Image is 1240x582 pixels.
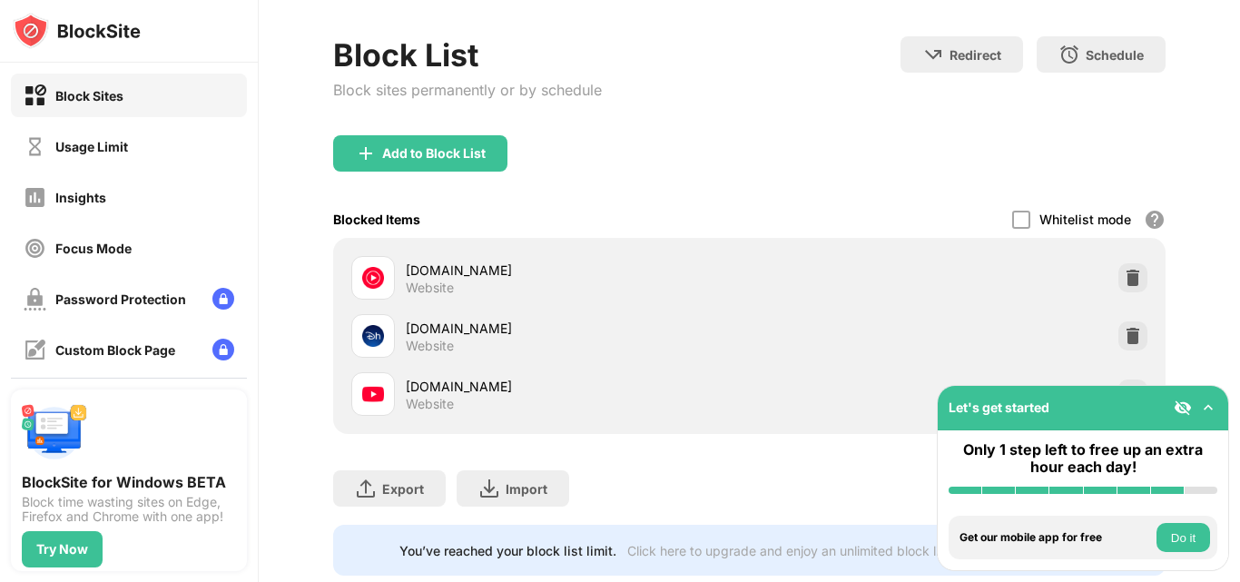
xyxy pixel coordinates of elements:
[960,531,1152,544] div: Get our mobile app for free
[55,139,128,154] div: Usage Limit
[406,377,750,396] div: [DOMAIN_NAME]
[24,288,46,311] img: password-protection-off.svg
[627,543,953,558] div: Click here to upgrade and enjoy an unlimited block list.
[55,190,106,205] div: Insights
[1199,399,1217,417] img: omni-setup-toggle.svg
[55,88,123,104] div: Block Sites
[506,481,547,497] div: Import
[24,135,46,158] img: time-usage-off.svg
[24,237,46,260] img: focus-off.svg
[212,288,234,310] img: lock-menu.svg
[1086,47,1144,63] div: Schedule
[333,81,602,99] div: Block sites permanently or by schedule
[362,325,384,347] img: favicons
[55,291,186,307] div: Password Protection
[399,543,616,558] div: You’ve reached your block list limit.
[406,280,454,296] div: Website
[406,319,750,338] div: [DOMAIN_NAME]
[1174,399,1192,417] img: eye-not-visible.svg
[950,47,1001,63] div: Redirect
[406,338,454,354] div: Website
[1039,212,1131,227] div: Whitelist mode
[22,400,87,466] img: push-desktop.svg
[13,13,141,49] img: logo-blocksite.svg
[36,542,88,557] div: Try Now
[333,212,420,227] div: Blocked Items
[24,339,46,361] img: customize-block-page-off.svg
[406,261,750,280] div: [DOMAIN_NAME]
[949,400,1049,415] div: Let's get started
[362,383,384,405] img: favicons
[22,495,236,524] div: Block time wasting sites on Edge, Firefox and Chrome with one app!
[1156,523,1210,552] button: Do it
[382,146,486,161] div: Add to Block List
[24,186,46,209] img: insights-off.svg
[55,241,132,256] div: Focus Mode
[406,396,454,412] div: Website
[55,342,175,358] div: Custom Block Page
[949,441,1217,476] div: Only 1 step left to free up an extra hour each day!
[212,339,234,360] img: lock-menu.svg
[22,473,236,491] div: BlockSite for Windows BETA
[382,481,424,497] div: Export
[362,267,384,289] img: favicons
[333,36,602,74] div: Block List
[24,84,46,107] img: block-on.svg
